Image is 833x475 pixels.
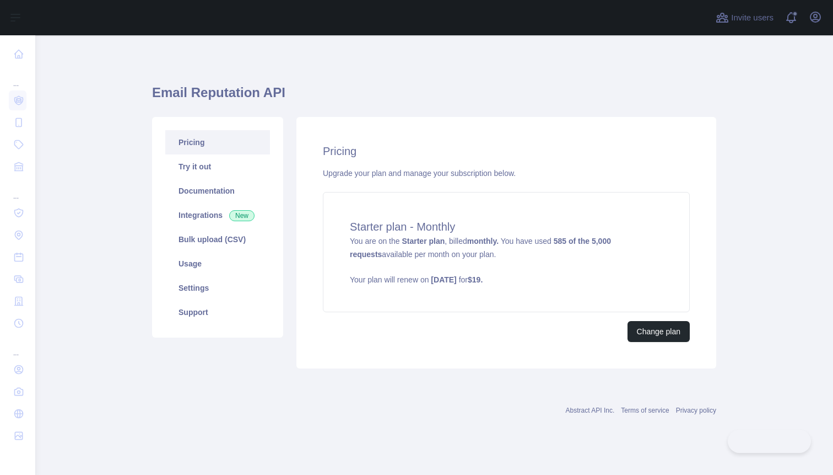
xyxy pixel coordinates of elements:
[350,237,611,259] strong: 585 of the 5,000 requests
[323,168,690,179] div: Upgrade your plan and manage your subscription below.
[165,179,270,203] a: Documentation
[621,407,669,414] a: Terms of service
[350,219,663,234] h4: Starter plan - Monthly
[165,252,270,276] a: Usage
[165,203,270,227] a: Integrations New
[628,321,690,342] button: Change plan
[467,237,499,245] strong: monthly.
[165,227,270,252] a: Bulk upload (CSV)
[566,407,615,414] a: Abstract API Inc.
[468,275,483,284] strong: $ 19 .
[9,335,26,357] div: ...
[731,12,773,24] span: Invite users
[350,237,663,285] span: You are on the , billed You have used available per month on your plan.
[165,276,270,300] a: Settings
[728,430,811,453] iframe: Toggle Customer Support
[676,407,716,414] a: Privacy policy
[229,210,255,221] span: New
[9,66,26,88] div: ...
[402,237,445,245] strong: Starter plan
[165,130,270,154] a: Pricing
[350,274,663,285] p: Your plan will renew on for
[165,300,270,324] a: Support
[152,84,716,110] h1: Email Reputation API
[713,9,776,26] button: Invite users
[323,143,690,159] h2: Pricing
[165,154,270,179] a: Try it out
[9,179,26,201] div: ...
[431,275,456,284] strong: [DATE]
